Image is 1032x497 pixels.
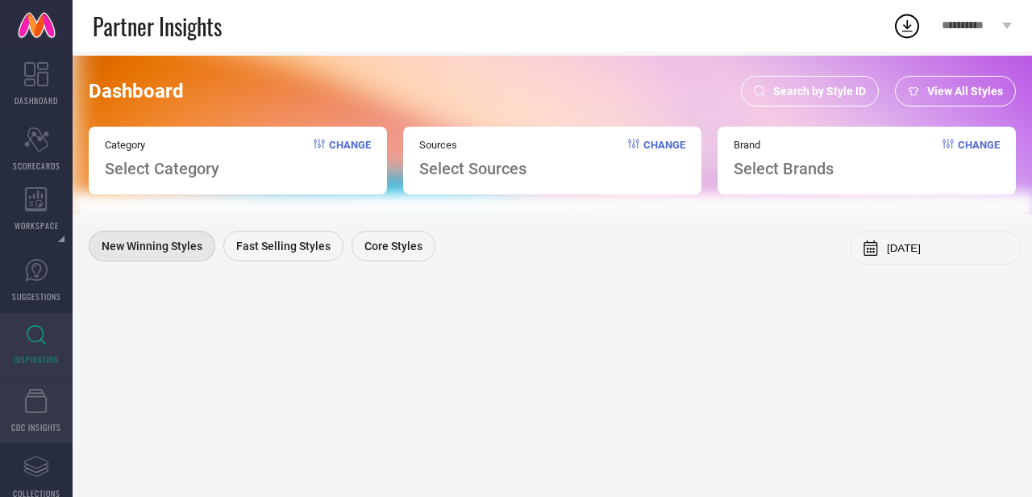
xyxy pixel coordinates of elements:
[12,290,61,303] span: SUGGESTIONS
[734,159,834,178] span: Select Brands
[105,139,219,151] span: Category
[14,353,59,365] span: INSPIRATION
[927,85,1003,98] span: View All Styles
[773,85,866,98] span: Search by Style ID
[364,240,422,253] span: Core Styles
[419,139,526,151] span: Sources
[93,10,222,43] span: Partner Insights
[105,159,219,178] span: Select Category
[89,80,184,102] span: Dashboard
[893,11,922,40] div: Open download list
[102,240,202,253] span: New Winning Styles
[11,421,61,433] span: CDC INSIGHTS
[419,159,526,178] span: Select Sources
[13,160,60,172] span: SCORECARDS
[15,219,59,232] span: WORKSPACE
[15,94,58,106] span: DASHBOARD
[887,242,1008,254] input: Select month
[329,139,371,178] span: Change
[643,139,685,178] span: Change
[958,139,1000,178] span: Change
[236,240,331,253] span: Fast Selling Styles
[734,139,834,151] span: Brand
